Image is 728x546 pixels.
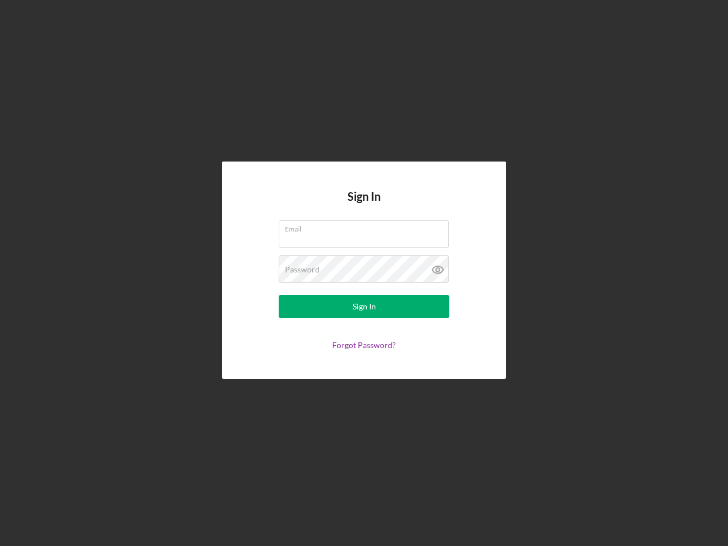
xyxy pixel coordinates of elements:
label: Email [285,221,449,233]
button: Sign In [279,295,449,318]
div: Sign In [353,295,376,318]
a: Forgot Password? [332,340,396,350]
label: Password [285,265,320,274]
h4: Sign In [348,190,380,220]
